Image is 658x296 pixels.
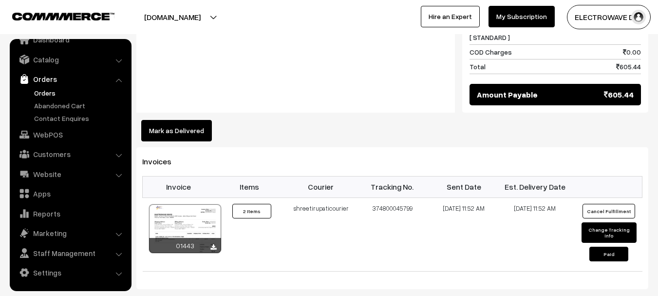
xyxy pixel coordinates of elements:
td: shreetirupaticourier [285,198,357,272]
button: 2 Items [232,204,271,218]
a: Customers [12,145,128,163]
a: Website [12,165,128,183]
a: Marketing [12,224,128,242]
button: ELECTROWAVE DE… [567,5,651,29]
td: 374800045799 [357,198,428,272]
a: Apps [12,185,128,202]
a: My Subscription [489,6,555,27]
a: WebPOS [12,126,128,143]
span: Amount Payable [477,89,538,100]
span: 605.44 [604,89,634,100]
a: Settings [12,264,128,281]
button: Mark as Delivered [141,120,212,141]
th: Invoice [143,176,214,197]
a: Reports [12,205,128,222]
div: 01443 [149,238,221,253]
button: [DOMAIN_NAME] [110,5,235,29]
th: Items [214,176,285,197]
a: Contact Enquires [32,113,128,123]
span: COD Charges [470,47,512,57]
th: Sent Date [428,176,500,197]
th: Est. Delivery Date [499,176,571,197]
span: 605.44 [616,61,641,72]
th: Tracking No. [357,176,428,197]
a: Staff Management [12,244,128,262]
button: Cancel Fulfillment [583,204,635,218]
span: Invoices [142,157,183,166]
a: Hire an Expert [421,6,480,27]
a: Orders [32,88,128,98]
span: 0.00 [623,47,641,57]
td: [DATE] 11:52 AM [428,198,500,272]
th: Courier [285,176,357,197]
td: [DATE] 11:52 AM [499,198,571,272]
a: Abandoned Cart [32,100,128,111]
a: COMMMERCE [12,10,97,21]
img: user [631,10,646,24]
button: Change Tracking Info [582,222,637,243]
button: Paid [589,247,628,261]
a: Orders [12,70,128,88]
span: Total [470,61,486,72]
a: Catalog [12,51,128,68]
img: COMMMERCE [12,13,114,20]
a: Dashboard [12,31,128,48]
